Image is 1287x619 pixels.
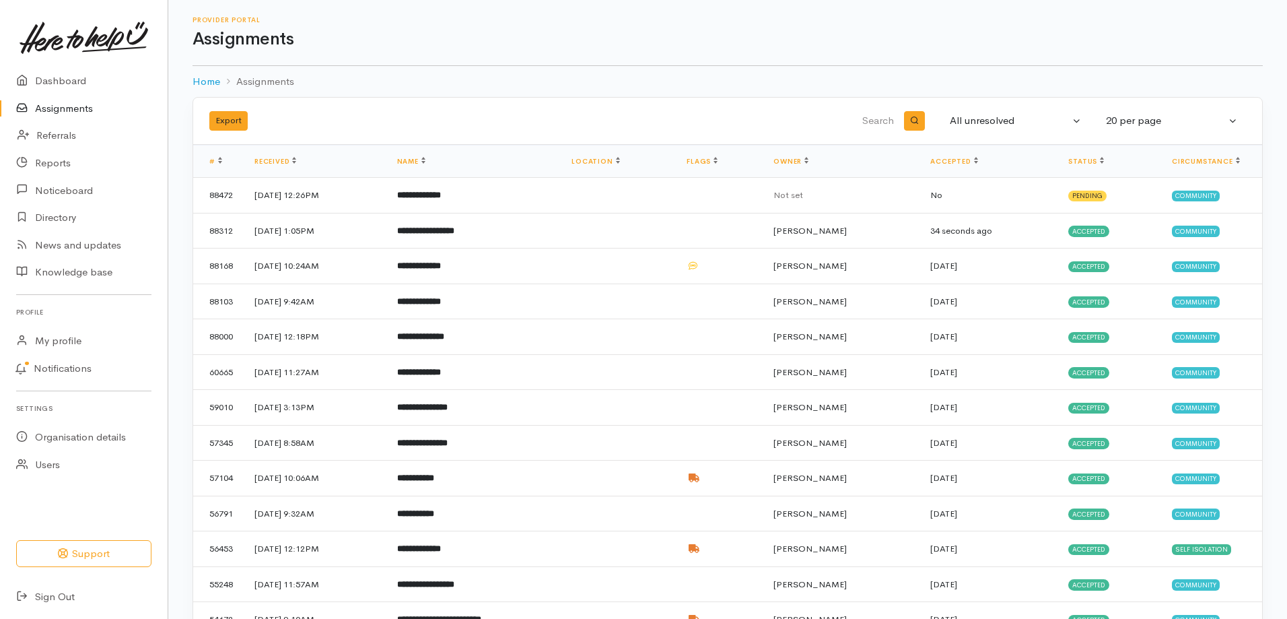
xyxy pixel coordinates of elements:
a: Status [1068,157,1104,166]
h6: Provider Portal [193,16,1263,24]
td: [DATE] 8:58AM [244,425,386,461]
span: Community [1172,296,1220,307]
span: [PERSON_NAME] [773,366,847,378]
td: [DATE] 12:26PM [244,178,386,214]
td: [DATE] 12:18PM [244,319,386,355]
a: # [209,157,222,166]
td: 55248 [193,566,244,602]
a: Flags [687,157,718,166]
td: 57345 [193,425,244,461]
a: Owner [773,157,808,166]
time: [DATE] [930,579,957,590]
button: All unresolved [942,108,1090,134]
a: Home [193,74,220,90]
span: Community [1172,332,1220,343]
td: 59010 [193,390,244,426]
time: [DATE] [930,260,957,271]
input: Search [576,105,897,137]
span: Accepted [1068,226,1109,236]
span: Accepted [1068,296,1109,307]
span: [PERSON_NAME] [773,296,847,307]
a: Name [397,157,425,166]
button: 20 per page [1098,108,1246,134]
button: Support [16,540,151,568]
span: Accepted [1068,579,1109,590]
span: [PERSON_NAME] [773,472,847,484]
li: Assignments [220,74,294,90]
span: No [930,189,942,201]
time: 34 seconds ago [930,225,992,236]
td: 88312 [193,213,244,249]
span: Community [1172,509,1220,519]
td: [DATE] 9:42AM [244,284,386,319]
span: [PERSON_NAME] [773,260,847,271]
span: [PERSON_NAME] [773,401,847,413]
time: [DATE] [930,296,957,307]
td: 88000 [193,319,244,355]
span: Self Isolation [1172,544,1231,555]
td: [DATE] 12:12PM [244,531,386,567]
time: [DATE] [930,508,957,519]
a: Location [571,157,619,166]
span: [PERSON_NAME] [773,437,847,449]
td: 88103 [193,284,244,319]
span: Accepted [1068,544,1109,555]
time: [DATE] [930,472,957,484]
a: Circumstance [1172,157,1240,166]
h6: Profile [16,303,151,321]
nav: breadcrumb [193,66,1263,98]
td: 88472 [193,178,244,214]
span: [PERSON_NAME] [773,579,847,590]
time: [DATE] [930,401,957,413]
td: [DATE] 1:05PM [244,213,386,249]
span: Pending [1068,191,1107,201]
td: 56453 [193,531,244,567]
td: [DATE] 9:32AM [244,496,386,531]
div: 20 per page [1106,113,1226,129]
span: Accepted [1068,261,1109,272]
span: Community [1172,261,1220,272]
span: Community [1172,474,1220,484]
span: Accepted [1068,438,1109,449]
span: Community [1172,191,1220,201]
td: [DATE] 3:13PM [244,390,386,426]
span: Community [1172,403,1220,414]
time: [DATE] [930,543,957,554]
span: Community [1172,579,1220,590]
time: [DATE] [930,366,957,378]
a: Received [254,157,296,166]
span: Accepted [1068,509,1109,519]
td: [DATE] 11:57AM [244,566,386,602]
span: [PERSON_NAME] [773,225,847,236]
a: Accepted [930,157,977,166]
td: [DATE] 10:06AM [244,461,386,496]
span: Accepted [1068,474,1109,484]
td: [DATE] 11:27AM [244,354,386,390]
h6: Settings [16,399,151,418]
span: Accepted [1068,332,1109,343]
td: 57104 [193,461,244,496]
span: [PERSON_NAME] [773,543,847,554]
div: All unresolved [950,113,1070,129]
span: [PERSON_NAME] [773,331,847,342]
td: 56791 [193,496,244,531]
span: Community [1172,438,1220,449]
time: [DATE] [930,331,957,342]
h1: Assignments [193,30,1263,49]
span: Community [1172,226,1220,236]
td: 88168 [193,249,244,284]
td: 60665 [193,354,244,390]
button: Export [209,111,248,131]
span: Accepted [1068,403,1109,414]
span: Community [1172,367,1220,378]
td: [DATE] 10:24AM [244,249,386,284]
time: [DATE] [930,437,957,449]
span: [PERSON_NAME] [773,508,847,519]
span: Not set [773,189,803,201]
span: Accepted [1068,367,1109,378]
